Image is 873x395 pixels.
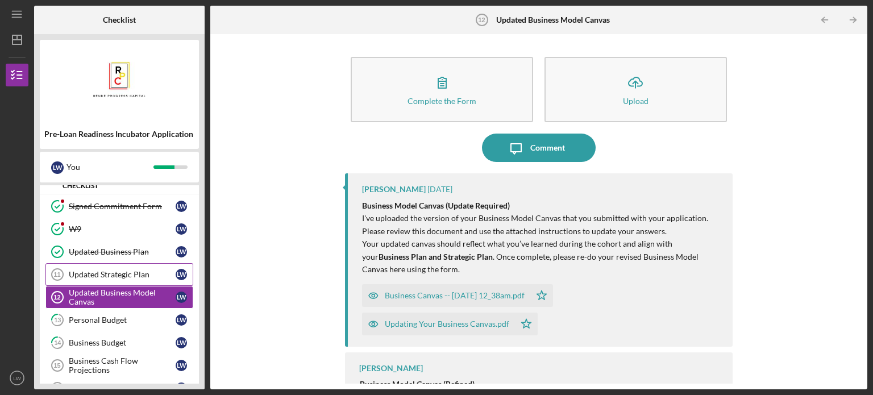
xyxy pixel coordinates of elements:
div: [PERSON_NAME] [362,185,426,194]
div: L W [176,337,187,348]
div: L W [176,292,187,303]
div: L W [51,161,64,174]
div: Updating Your Business Canvas.pdf [385,319,509,329]
img: Product logo [40,45,199,114]
div: W9 [69,224,176,234]
div: You [66,157,153,177]
div: L W [176,314,187,326]
button: LW [6,367,28,389]
div: Business Cash Flow Projections [69,356,176,375]
div: L W [176,269,187,280]
a: 13Personal BudgetLW [45,309,193,331]
div: Updated Business Model Canvas [69,288,176,306]
button: Business Canvas -- [DATE] 12_38am.pdf [362,284,553,307]
p: Your updated canvas should reflect what you’ve learned during the cohort and align with your . On... [362,238,721,276]
a: 14Business BudgetLW [45,331,193,354]
strong: Business Model Canvas (Refined) [360,379,475,389]
a: 15Business Cash Flow ProjectionsLW [45,354,193,377]
b: Updated Business Model Canvas [496,15,610,24]
a: Signed Commitment FormLW [45,195,193,218]
div: Complete the Form [408,97,476,105]
button: Complete the Form [351,57,533,122]
div: Signed Commitment Form [69,202,176,211]
div: Business Canvas -- [DATE] 12_38am.pdf [385,291,525,300]
button: Upload [544,57,727,122]
b: Checklist [103,15,136,24]
div: L W [176,360,187,371]
tspan: 14 [54,339,61,347]
text: LW [13,375,22,381]
div: Updated Business Plan [69,247,176,256]
div: L W [176,246,187,257]
button: Updating Your Business Canvas.pdf [362,313,538,335]
a: W9LW [45,218,193,240]
a: 11Updated Strategic PlanLW [45,263,193,286]
tspan: 15 [53,362,60,369]
tspan: 13 [54,317,61,324]
tspan: 12 [478,16,485,23]
p: I've uploaded the version of your Business Model Canvas that you submitted with your application.... [362,199,721,238]
div: Personal Budget [69,315,176,325]
div: Upload [623,97,648,105]
tspan: 12 [53,294,60,301]
strong: Business Model Canvas (Update Required) [362,201,510,210]
div: L W [176,201,187,212]
div: Updated Strategic Plan [69,270,176,279]
a: 12Updated Business Model CanvasLW [45,286,193,309]
div: L W [176,382,187,394]
div: Business Budget [69,338,176,347]
tspan: 11 [53,271,60,278]
div: Pre-Loan Readiness Incubator Application [44,130,194,139]
button: Comment [482,134,596,162]
a: Updated Business PlanLW [45,240,193,263]
div: L W [176,223,187,235]
div: Comment [530,134,565,162]
strong: Business Plan and Strategic Plan [379,252,493,261]
div: [PERSON_NAME] [359,364,423,373]
time: 2025-09-23 19:18 [427,185,452,194]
